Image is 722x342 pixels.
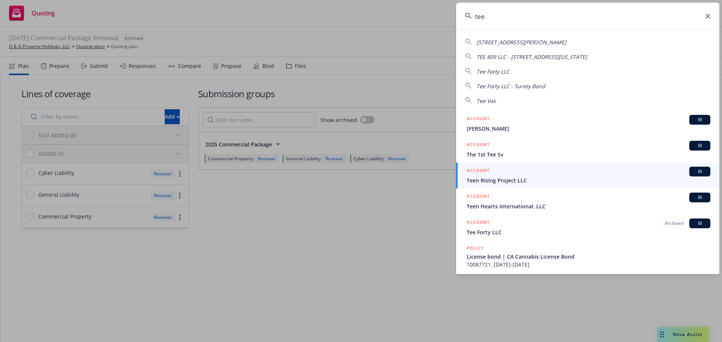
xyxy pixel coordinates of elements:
[456,137,719,163] a: ACCOUNTBIThe 1st Tee Sv
[467,151,710,158] span: The 1st Tee Sv
[467,141,490,150] h5: ACCOUNT
[476,68,510,75] span: Tee Forty LLC
[467,228,710,236] span: Tee Forty LLC
[456,3,719,30] input: Search...
[467,253,710,261] span: License bond | CA Cannabis License Bond
[456,214,719,240] a: ACCOUNTArchivedBITee Forty LLC
[467,176,710,184] span: Teen Rising Project LLC
[456,111,719,137] a: ACCOUNTBI[PERSON_NAME]
[476,39,566,46] span: [STREET_ADDRESS][PERSON_NAME]
[665,220,683,227] span: Archived
[467,244,484,252] h5: POLICY
[467,115,490,124] h5: ACCOUNT
[467,261,710,268] span: 10087721, [DATE]-[DATE]
[467,202,710,210] span: Teen Hearts International, LLC
[467,125,710,133] span: [PERSON_NAME]
[692,194,707,201] span: BI
[476,53,587,60] span: TEE 809 LLC - [STREET_ADDRESS][US_STATE]
[467,218,490,227] h5: ACCOUNT
[476,83,545,90] span: Tee Forty LLC - Surety Bond
[456,163,719,188] a: ACCOUNTBITeen Rising Project LLC
[456,240,719,273] a: POLICYLicense bond | CA Cannabis License Bond10087721, [DATE]-[DATE]
[692,168,707,175] span: BI
[467,167,490,176] h5: ACCOUNT
[692,116,707,123] span: BI
[692,142,707,149] span: BI
[456,188,719,214] a: ACCOUNTBITeen Hearts International, LLC
[467,193,490,202] h5: ACCOUNT
[476,97,496,104] span: Tee Vax
[692,220,707,227] span: BI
